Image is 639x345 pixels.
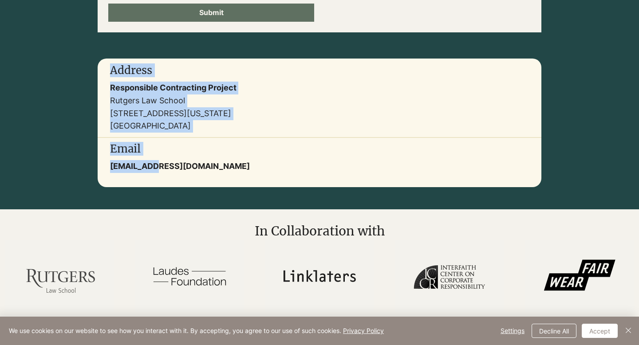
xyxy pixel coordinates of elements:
[110,142,338,156] h2: Email
[501,324,525,337] span: Settings
[343,327,384,334] a: Privacy Policy
[623,324,634,338] button: Close
[265,240,374,312] img: linklaters_logo_edited.jpg
[5,240,114,312] img: rutgers_law_logo_edited.jpg
[525,240,634,312] img: fairwear_logo_edited.jpg
[110,63,338,77] h2: Address
[110,83,237,92] span: Responsible Contracting Project
[110,96,231,131] span: Rutgers Law School [STREET_ADDRESS][US_STATE] [GEOGRAPHIC_DATA]
[135,240,244,312] img: laudes_logo_edited.jpg
[108,4,314,22] button: Submit
[582,324,618,338] button: Accept
[255,223,385,239] span: In Collaboration with
[532,324,576,338] button: Decline All
[9,327,384,335] span: We use cookies on our website to see how you interact with it. By accepting, you agree to our use...
[623,325,634,336] img: Close
[110,161,250,171] a: [EMAIL_ADDRESS][DOMAIN_NAME]
[199,8,224,17] span: Submit
[395,240,504,312] img: ICCR_logo_edited.jpg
